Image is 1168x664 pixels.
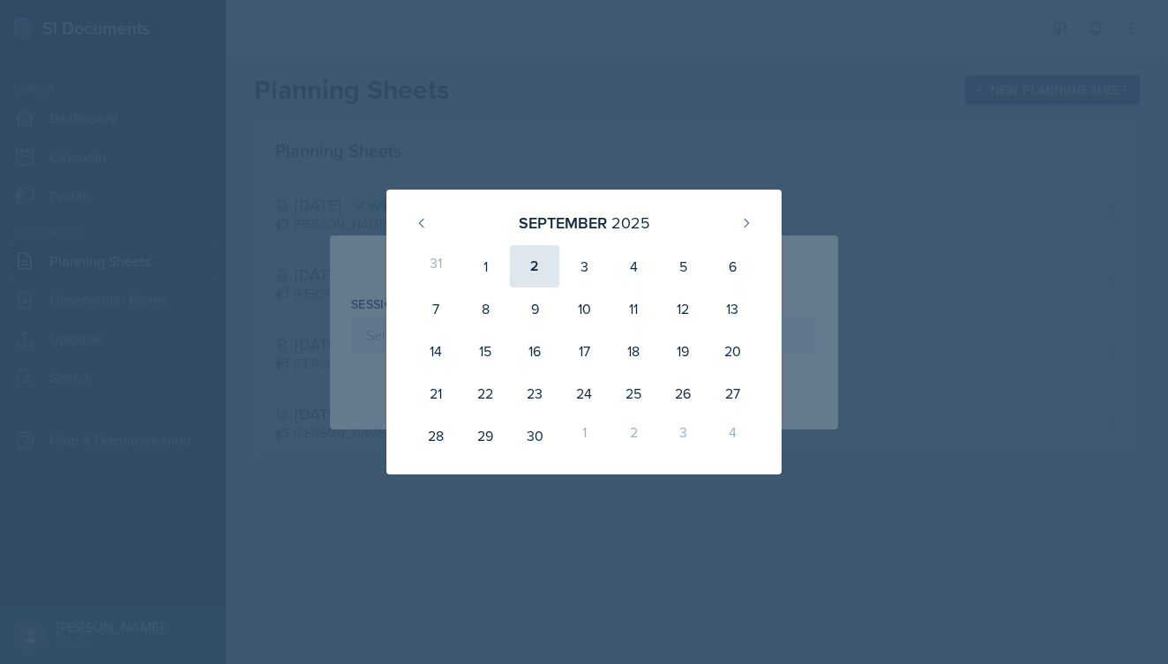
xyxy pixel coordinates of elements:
[658,245,708,287] div: 5
[708,372,757,414] div: 27
[510,414,559,457] div: 30
[519,211,607,235] div: September
[609,330,658,372] div: 18
[510,287,559,330] div: 9
[411,414,460,457] div: 28
[609,245,658,287] div: 4
[708,330,757,372] div: 20
[411,372,460,414] div: 21
[460,414,510,457] div: 29
[559,330,609,372] div: 17
[559,287,609,330] div: 10
[460,287,510,330] div: 8
[510,372,559,414] div: 23
[708,245,757,287] div: 6
[708,287,757,330] div: 13
[411,245,460,287] div: 31
[510,330,559,372] div: 16
[411,330,460,372] div: 14
[658,330,708,372] div: 19
[411,287,460,330] div: 7
[609,372,658,414] div: 25
[460,245,510,287] div: 1
[559,372,609,414] div: 24
[609,414,658,457] div: 2
[609,287,658,330] div: 11
[708,414,757,457] div: 4
[658,287,708,330] div: 12
[460,330,510,372] div: 15
[559,245,609,287] div: 3
[658,372,708,414] div: 26
[510,245,559,287] div: 2
[658,414,708,457] div: 3
[460,372,510,414] div: 22
[559,414,609,457] div: 1
[611,211,650,235] div: 2025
